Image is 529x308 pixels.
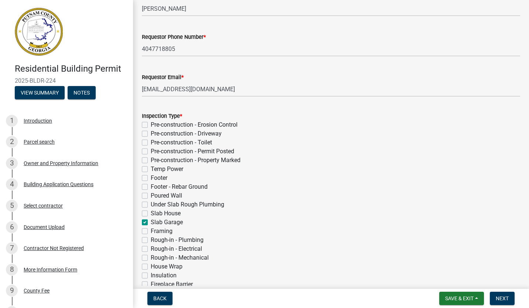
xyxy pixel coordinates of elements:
[24,246,84,251] div: Contractor Not Registered
[68,90,96,96] wm-modal-confirm: Notes
[153,295,167,301] span: Back
[15,77,118,84] span: 2025-BLDR-224
[6,136,18,148] div: 2
[142,114,182,119] label: Inspection Type
[496,295,509,301] span: Next
[151,165,183,174] label: Temp Power
[151,227,173,236] label: Framing
[151,156,240,165] label: Pre-construction - Property Marked
[151,262,182,271] label: House Wrap
[151,174,167,182] label: Footer
[151,244,202,253] label: Rough-in - Electrical
[490,292,515,305] button: Next
[24,118,52,123] div: Introduction
[15,8,63,56] img: Putnam County, Georgia
[6,242,18,254] div: 7
[445,295,474,301] span: Save & Exit
[6,200,18,212] div: 5
[6,221,18,233] div: 6
[24,203,63,208] div: Select contractor
[68,86,96,99] button: Notes
[151,120,238,129] label: Pre-construction - Erosion Control
[15,90,65,96] wm-modal-confirm: Summary
[15,64,127,74] h4: Residential Building Permit
[24,139,55,144] div: Parcel search
[151,138,212,147] label: Pre-construction - Toilet
[151,271,177,280] label: Insulation
[142,75,184,80] label: Requestor Email
[6,115,18,127] div: 1
[151,236,204,244] label: Rough-in - Plumbing
[151,280,193,289] label: Fireplace Barrier
[6,285,18,297] div: 9
[6,157,18,169] div: 3
[24,161,98,166] div: Owner and Property Information
[151,147,234,156] label: Pre-construction - Permit Posted
[151,253,209,262] label: Rough-in - Mechanical
[151,182,208,191] label: Footer - Rebar Ground
[142,35,206,40] label: Requestor Phone Number
[147,292,173,305] button: Back
[6,178,18,190] div: 4
[151,191,182,200] label: Poured Wall
[24,267,77,272] div: More Information Form
[151,200,224,209] label: Under Slab Rough Plumbing
[24,288,50,293] div: County Fee
[24,182,93,187] div: Building Application Questions
[151,129,222,138] label: Pre-construction - Driveway
[6,264,18,276] div: 8
[439,292,484,305] button: Save & Exit
[151,209,181,218] label: Slab House
[151,218,183,227] label: Slab Garage
[15,86,65,99] button: View Summary
[24,225,65,230] div: Document Upload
